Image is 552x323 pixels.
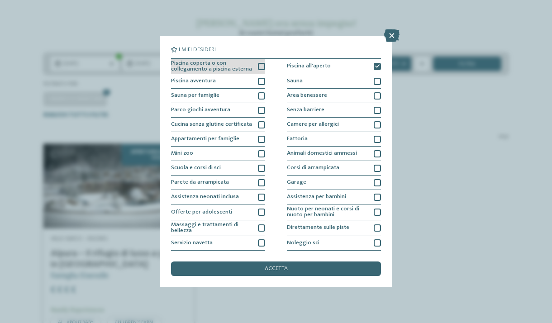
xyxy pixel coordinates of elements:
[287,78,303,84] span: Sauna
[171,209,232,215] span: Offerte per adolescenti
[171,122,252,128] span: Cucina senza glutine certificata
[287,107,324,113] span: Senza barriere
[171,93,219,99] span: Sauna per famiglie
[171,107,230,113] span: Parco giochi avventura
[287,240,319,246] span: Noleggio sci
[171,78,216,84] span: Piscina avventura
[179,47,216,53] span: I miei desideri
[287,194,346,200] span: Assistenza per bambini
[287,93,327,99] span: Area benessere
[287,122,339,128] span: Camere per allergici
[171,151,193,157] span: Mini zoo
[287,225,349,231] span: Direttamente sulle piste
[287,165,339,171] span: Corsi di arrampicata
[287,180,306,185] span: Garage
[171,136,239,142] span: Appartamenti per famiglie
[171,61,252,72] span: Piscina coperta o con collegamento a piscina esterna
[171,180,229,185] span: Parete da arrampicata
[287,63,331,69] span: Piscina all'aperto
[171,165,221,171] span: Scuola e corsi di sci
[287,136,308,142] span: Fattoria
[265,266,288,272] span: accetta
[171,222,252,234] span: Massaggi e trattamenti di bellezza
[287,151,357,157] span: Animali domestici ammessi
[171,240,213,246] span: Servizio navetta
[171,194,239,200] span: Assistenza neonati inclusa
[287,206,368,218] span: Nuoto per neonati e corsi di nuoto per bambini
